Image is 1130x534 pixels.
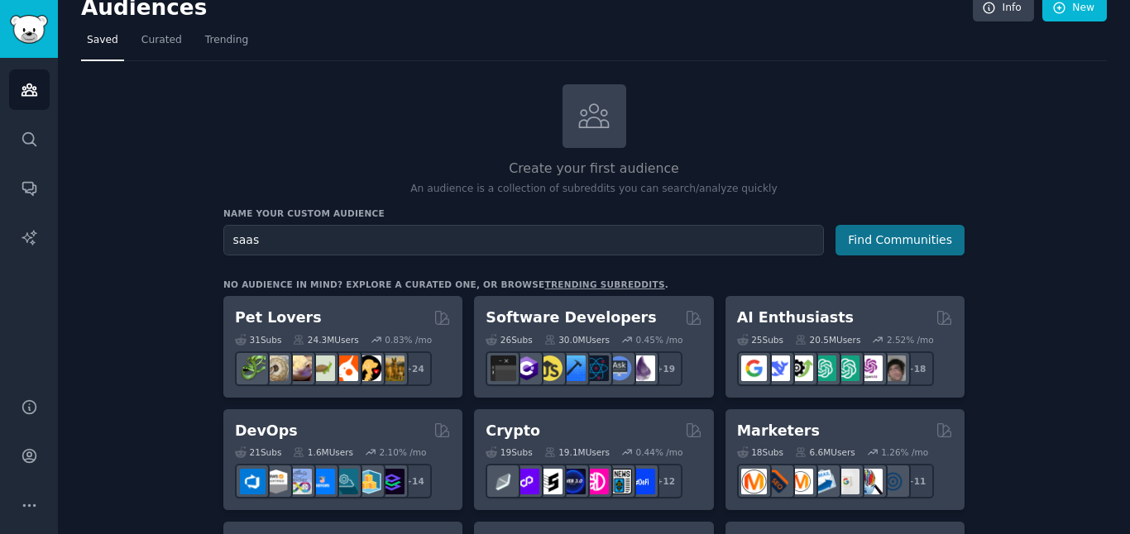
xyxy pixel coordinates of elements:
span: Saved [87,33,118,48]
img: turtle [309,355,335,381]
img: AskMarketing [788,469,813,494]
img: defi_ [630,469,655,494]
div: 24.3M Users [293,334,358,346]
div: No audience in mind? Explore a curated one, or browse . [223,279,668,290]
a: Curated [136,27,188,61]
div: 31 Sub s [235,334,281,346]
div: 18 Sub s [737,446,783,458]
div: 2.52 % /mo [887,334,934,346]
h2: DevOps [235,421,298,441]
img: dogbreed [379,355,405,381]
img: AWS_Certified_Experts [263,469,289,494]
div: 25 Sub s [737,334,783,346]
span: Trending [205,33,248,48]
img: defiblockchain [583,469,609,494]
img: chatgpt_promptDesign [811,355,836,381]
img: software [491,355,516,381]
div: + 24 [397,351,432,386]
img: GummySearch logo [10,15,48,44]
img: ArtificalIntelligence [880,355,906,381]
img: CryptoNews [606,469,632,494]
img: herpetology [240,355,266,381]
img: reactnative [583,355,609,381]
div: + 12 [648,464,682,498]
img: DevOpsLinks [309,469,335,494]
h2: Crypto [486,421,540,441]
img: PetAdvice [356,355,381,381]
h2: Pet Lovers [235,308,322,328]
input: Pick a short name, like "Digital Marketers" or "Movie-Goers" [223,225,824,255]
h2: AI Enthusiasts [737,308,854,328]
h2: Create your first audience [223,159,965,179]
div: + 11 [899,464,934,498]
img: csharp [514,355,539,381]
div: 0.83 % /mo [385,334,432,346]
img: MarketingResearch [857,469,883,494]
img: PlatformEngineers [379,469,405,494]
img: GoogleGeminiAI [741,355,767,381]
img: googleads [834,469,859,494]
a: Trending [199,27,254,61]
img: OnlineMarketing [880,469,906,494]
img: OpenAIDev [857,355,883,381]
img: ethstaker [537,469,563,494]
div: 21 Sub s [235,446,281,458]
img: azuredevops [240,469,266,494]
div: 0.45 % /mo [636,334,683,346]
div: 6.6M Users [795,446,855,458]
a: trending subreddits [544,279,664,289]
div: 26 Sub s [486,334,532,346]
img: content_marketing [741,469,767,494]
img: AskComputerScience [606,355,632,381]
div: 30.0M Users [544,334,610,346]
div: 1.26 % /mo [881,446,928,458]
div: 2.10 % /mo [380,446,427,458]
h2: Software Developers [486,308,656,328]
img: leopardgeckos [286,355,312,381]
div: + 18 [899,351,934,386]
span: Curated [141,33,182,48]
img: Emailmarketing [811,469,836,494]
img: iOSProgramming [560,355,586,381]
p: An audience is a collection of subreddits you can search/analyze quickly [223,182,965,197]
img: web3 [560,469,586,494]
h2: Marketers [737,421,820,441]
img: DeepSeek [764,355,790,381]
div: 1.6M Users [293,446,353,458]
img: chatgpt_prompts_ [834,355,859,381]
button: Find Communities [836,225,965,255]
div: + 19 [648,351,682,386]
img: 0xPolygon [514,469,539,494]
img: aws_cdk [356,469,381,494]
div: 0.44 % /mo [636,446,683,458]
div: + 14 [397,464,432,498]
h3: Name your custom audience [223,207,965,219]
div: 20.5M Users [795,334,860,346]
img: bigseo [764,469,790,494]
div: 19 Sub s [486,446,532,458]
img: Docker_DevOps [286,469,312,494]
img: AItoolsCatalog [788,355,813,381]
img: platformengineering [333,469,358,494]
img: ethfinance [491,469,516,494]
img: elixir [630,355,655,381]
img: learnjavascript [537,355,563,381]
img: cockatiel [333,355,358,381]
div: 19.1M Users [544,446,610,458]
a: Saved [81,27,124,61]
img: ballpython [263,355,289,381]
